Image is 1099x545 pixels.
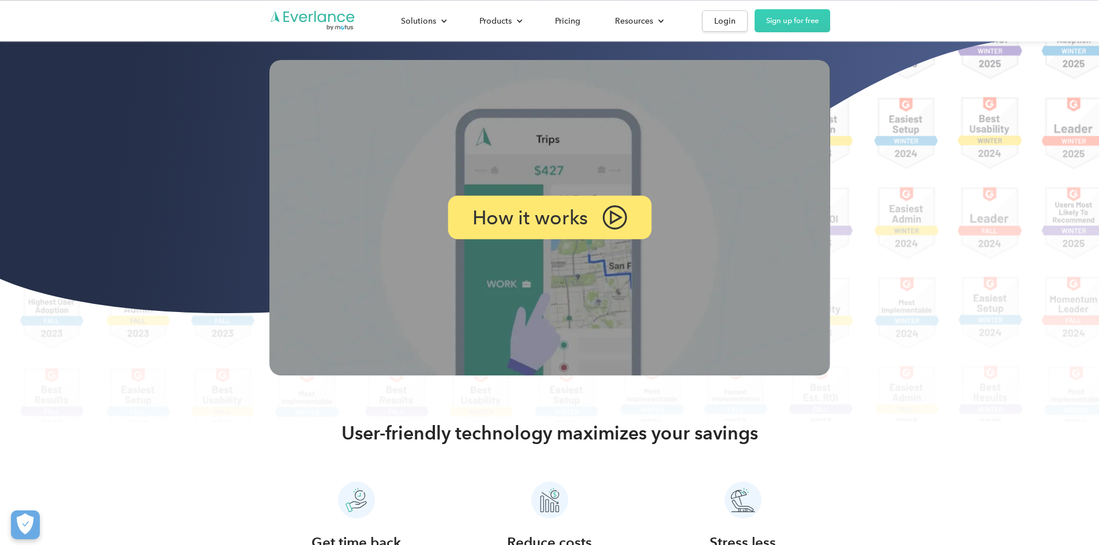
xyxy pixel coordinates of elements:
[401,14,436,28] div: Solutions
[479,14,512,28] div: Products
[389,11,456,31] div: Solutions
[468,11,532,31] div: Products
[11,510,40,539] button: Cookies Settings
[85,69,143,93] input: Submit
[269,10,356,32] a: Go to homepage
[342,422,758,445] h2: User-friendly technology maximizes your savings
[472,209,588,226] p: How it works
[615,14,653,28] div: Resources
[555,14,580,28] div: Pricing
[603,11,673,31] div: Resources
[755,9,830,32] a: Sign up for free
[714,14,736,28] div: Login
[702,10,748,32] a: Login
[543,11,592,31] a: Pricing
